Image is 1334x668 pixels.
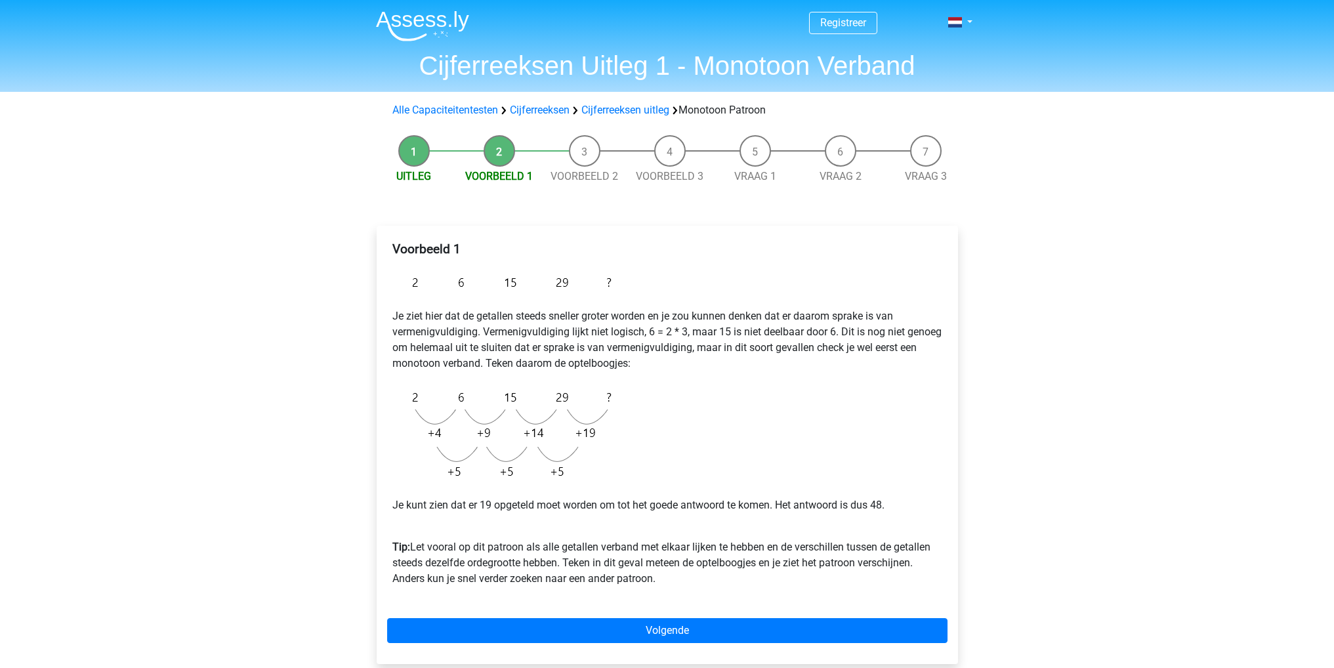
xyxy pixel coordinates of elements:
p: Je ziet hier dat de getallen steeds sneller groter worden en je zou kunnen denken dat er daarom s... [392,308,942,371]
b: Voorbeeld 1 [392,241,461,257]
a: Uitleg [396,170,431,182]
a: Voorbeeld 1 [465,170,533,182]
a: Alle Capaciteitentesten [392,104,498,116]
h1: Cijferreeksen Uitleg 1 - Monotoon Verband [365,50,969,81]
a: Vraag 1 [734,170,776,182]
p: Let vooral op dit patroon als alle getallen verband met elkaar lijken te hebben en de verschillen... [392,524,942,587]
a: Vraag 2 [820,170,862,182]
img: Assessly [376,10,469,41]
a: Volgende [387,618,948,643]
a: Cijferreeksen [510,104,570,116]
a: Voorbeeld 3 [636,170,703,182]
p: Je kunt zien dat er 19 opgeteld moet worden om tot het goede antwoord te komen. Het antwoord is d... [392,497,942,513]
img: Figure sequences Example 3.png [392,267,618,298]
a: Voorbeeld 2 [551,170,618,182]
img: Figure sequences Example 3 explanation.png [392,382,618,487]
a: Vraag 3 [905,170,947,182]
a: Registreer [820,16,866,29]
div: Monotoon Patroon [387,102,948,118]
b: Tip: [392,541,410,553]
a: Cijferreeksen uitleg [581,104,669,116]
